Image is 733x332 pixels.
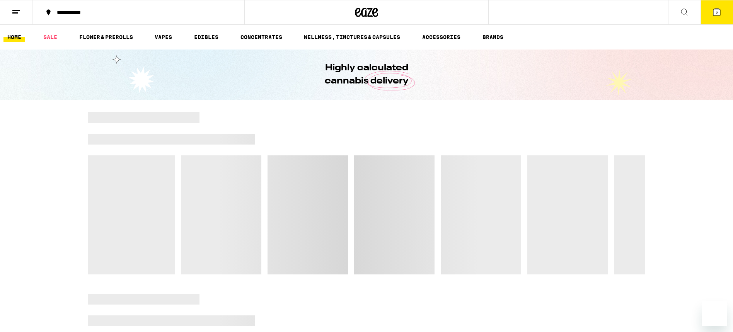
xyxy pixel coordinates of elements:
a: BRANDS [479,32,507,42]
a: HOME [3,32,25,42]
button: 2 [701,0,733,24]
a: VAPES [151,32,176,42]
a: EDIBLES [190,32,222,42]
a: CONCENTRATES [237,32,286,42]
a: FLOWER & PREROLLS [75,32,137,42]
span: 2 [716,10,718,15]
iframe: Button to launch messaging window [702,301,727,326]
a: SALE [39,32,61,42]
a: ACCESSORIES [418,32,464,42]
h1: Highly calculated cannabis delivery [303,61,430,88]
a: WELLNESS, TINCTURES & CAPSULES [300,32,404,42]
